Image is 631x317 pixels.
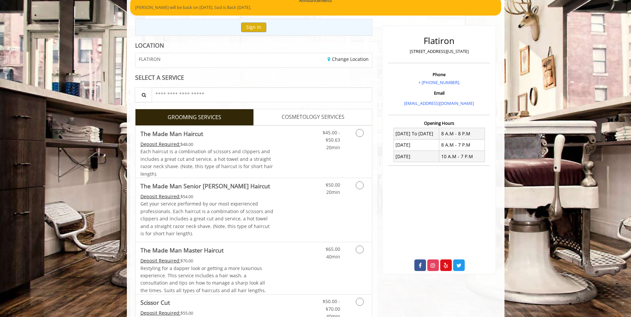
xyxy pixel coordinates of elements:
[390,48,488,55] p: [STREET_ADDRESS][US_STATE]
[135,87,152,102] button: Service Search
[404,100,474,106] a: [EMAIL_ADDRESS][DOMAIN_NAME]
[323,298,340,312] span: $50.00 - $70.00
[418,79,460,85] a: + [PHONE_NUMBER].
[140,257,274,264] div: $70.00
[140,298,170,307] b: Scissor Cut
[140,193,274,200] div: $54.00
[390,36,488,46] h2: Flatiron
[394,128,439,139] td: [DATE] To [DATE]
[140,129,203,138] b: The Made Man Haircut
[140,141,181,147] span: This service needs some Advance to be paid before we block your appointment
[135,4,496,11] p: [PERSON_NAME] will be back on [DATE]. Sod is Back [DATE].
[439,151,485,162] td: 10 A.M - 7 P.M
[140,309,274,317] div: $55.00
[394,151,439,162] td: [DATE]
[139,57,161,62] span: FLATIRON
[390,72,488,77] h3: Phone
[140,200,274,237] p: Get your service performed by our most experienced professionals. Each haircut is a combination o...
[241,23,266,32] button: Sign In
[388,121,490,125] h3: Opening Hours
[326,144,340,151] span: 20min
[135,41,164,49] b: LOCATION
[140,141,274,148] div: $48.00
[323,129,340,143] span: $45.00 - $50.63
[390,91,488,95] h3: Email
[140,148,273,177] span: Each haircut is a combination of scissors and clippers and includes a great cut and service, a ho...
[282,113,344,121] span: COSMETOLOGY SERVICES
[439,139,485,151] td: 8 A.M - 7 P.M
[326,182,340,188] span: $50.00
[326,189,340,195] span: 20min
[394,139,439,151] td: [DATE]
[168,113,221,122] span: GROOMING SERVICES
[328,56,369,62] a: Change Location
[140,310,181,316] span: This service needs some Advance to be paid before we block your appointment
[140,246,224,255] b: The Made Man Master Haircut
[140,193,181,200] span: This service needs some Advance to be paid before we block your appointment
[140,257,181,264] span: This service needs some Advance to be paid before we block your appointment
[135,74,373,81] div: SELECT A SERVICE
[326,246,340,252] span: $65.00
[439,128,485,139] td: 8 A.M - 8 P.M
[326,253,340,260] span: 40min
[140,265,266,294] span: Restyling for a dapper look or getting a more luxurious experience. This service includes a hair ...
[140,181,270,191] b: The Made Man Senior [PERSON_NAME] Haircut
